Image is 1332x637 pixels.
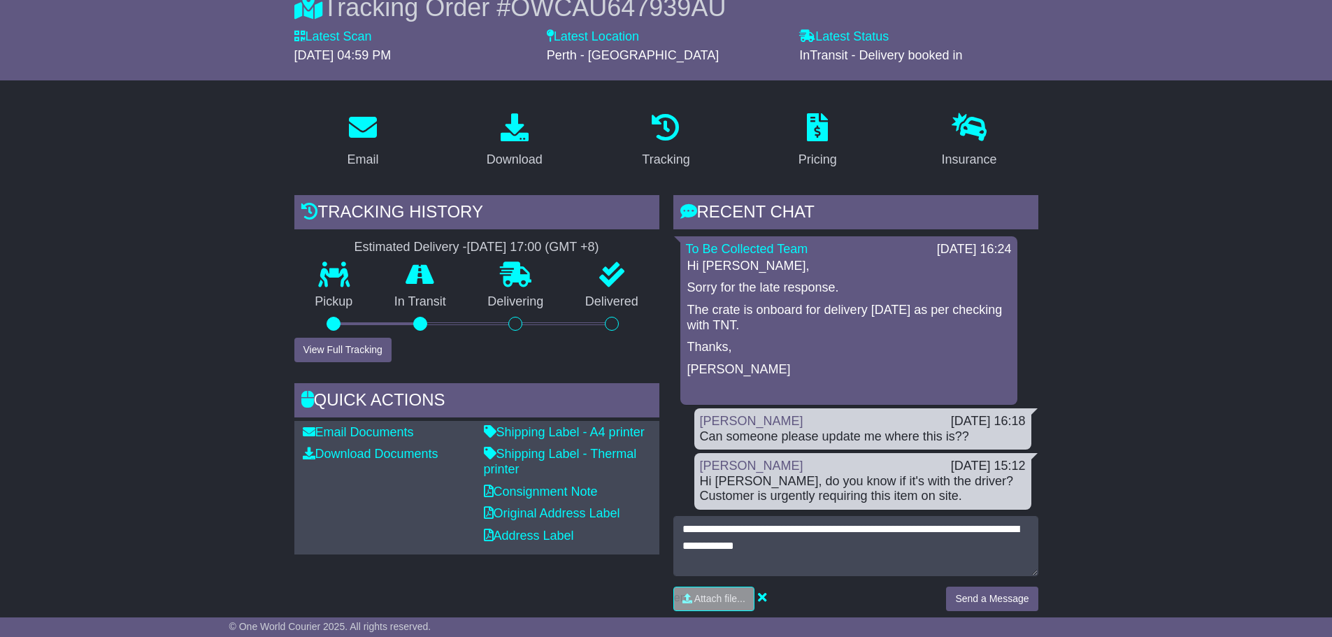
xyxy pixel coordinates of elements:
[467,294,565,310] p: Delivering
[303,447,438,461] a: Download Documents
[799,150,837,169] div: Pricing
[547,29,639,45] label: Latest Location
[303,425,414,439] a: Email Documents
[294,195,659,233] div: Tracking history
[799,29,889,45] label: Latest Status
[294,29,372,45] label: Latest Scan
[294,240,659,255] div: Estimated Delivery -
[478,108,552,174] a: Download
[294,338,392,362] button: View Full Tracking
[229,621,431,632] span: © One World Courier 2025. All rights reserved.
[484,529,574,543] a: Address Label
[933,108,1006,174] a: Insurance
[467,240,599,255] div: [DATE] 17:00 (GMT +8)
[484,485,598,499] a: Consignment Note
[799,48,962,62] span: InTransit - Delivery booked in
[294,48,392,62] span: [DATE] 04:59 PM
[937,242,1012,257] div: [DATE] 16:24
[687,362,1010,378] p: [PERSON_NAME]
[347,150,378,169] div: Email
[700,474,1026,504] div: Hi [PERSON_NAME], do you know if it's with the driver? Customer is urgently requiring this item o...
[338,108,387,174] a: Email
[687,259,1010,274] p: Hi [PERSON_NAME],
[633,108,699,174] a: Tracking
[564,294,659,310] p: Delivered
[547,48,719,62] span: Perth - [GEOGRAPHIC_DATA]
[373,294,467,310] p: In Transit
[687,280,1010,296] p: Sorry for the late response.
[700,459,803,473] a: [PERSON_NAME]
[700,429,1026,445] div: Can someone please update me where this is??
[951,459,1026,474] div: [DATE] 15:12
[946,587,1038,611] button: Send a Message
[642,150,689,169] div: Tracking
[484,447,637,476] a: Shipping Label - Thermal printer
[484,425,645,439] a: Shipping Label - A4 printer
[686,242,808,256] a: To Be Collected Team
[294,383,659,421] div: Quick Actions
[484,506,620,520] a: Original Address Label
[789,108,846,174] a: Pricing
[294,294,374,310] p: Pickup
[700,414,803,428] a: [PERSON_NAME]
[687,303,1010,333] p: The crate is onboard for delivery [DATE] as per checking with TNT.
[673,195,1038,233] div: RECENT CHAT
[942,150,997,169] div: Insurance
[951,414,1026,429] div: [DATE] 16:18
[687,340,1010,355] p: Thanks,
[487,150,543,169] div: Download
